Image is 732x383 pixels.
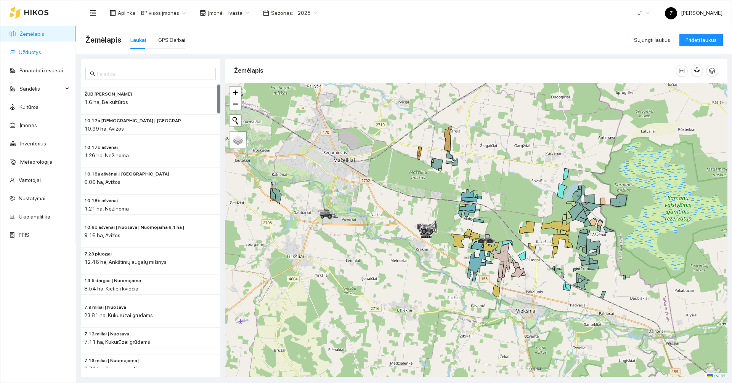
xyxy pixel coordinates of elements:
span: Žemėlapis [85,34,121,46]
button: menu-fold [85,5,101,21]
a: PPIS [19,232,29,238]
span: Aplinka : [118,9,136,17]
span: + [233,88,238,97]
a: Panaudoti resursai [19,67,63,73]
a: Zoom out [230,98,241,110]
span: 12.46 ha, Ankštinių augalų mišinys [84,259,167,265]
span: calendar [263,10,269,16]
span: Ivasta [228,7,249,19]
span: 7.11 ha, Kukurūzai grūdams [84,339,150,345]
span: 7.13 miliai | Nuosava [84,330,129,338]
span: Ž [669,7,673,19]
a: Vartotojai [19,177,41,183]
span: Sezonas : [271,9,293,17]
span: shop [200,10,206,16]
a: Įmonės [19,122,37,128]
a: Užduotys [19,49,41,55]
span: Sandėlis [19,81,63,96]
span: ŽŪB IVASTA BAZĖ [84,91,132,98]
span: Pridėti laukus [685,36,717,44]
span: BP visos įmonės [141,7,186,19]
span: 10.17a ašvėnai | Nuomojama [84,117,186,124]
div: Žemėlapis [234,60,676,81]
div: GPS Darbai [158,36,185,44]
a: Pridėti laukus [679,37,723,43]
span: Sujungti laukus [634,36,670,44]
span: 9.16 ha, Avižos [84,232,120,238]
span: 0.74 ha, Pupos pupelės [84,365,141,372]
span: 1.26 ha, Nežinoma [84,152,129,158]
span: Įmonė : [208,9,224,17]
div: Laukai [130,36,146,44]
button: Initiate a new search [230,115,241,126]
button: column-width [676,65,688,77]
a: Zoom in [230,87,241,98]
a: Leaflet [707,373,726,378]
span: layout [110,10,116,16]
span: 6.06 ha, Avižos [84,179,120,185]
a: Kultūros [19,104,39,110]
span: [PERSON_NAME] [665,10,722,16]
span: − [233,99,238,109]
span: 7.16 miliai | Nuomojama | [84,357,140,364]
input: Paieška [97,70,211,78]
a: Žemėlapis [19,31,44,37]
span: 10.17b ašvėnai [84,144,118,151]
a: Inventorius [20,140,46,147]
a: Layers [230,132,246,148]
span: 7.9 miliai | Nuosava [84,304,126,311]
a: Nustatymai [19,195,45,201]
button: Sujungti laukus [628,34,676,46]
span: 10.99 ha, Avižos [84,126,124,132]
span: LT [637,7,650,19]
span: 10.6b ašvėnai | Nuosava | Nuomojama 6,1 ha | [84,224,185,231]
span: 10.18b ašvėnai [84,197,118,204]
span: 1.6 ha, Be kultūros [84,99,128,105]
span: 8.54 ha, Kietieji kviečiai [84,286,140,292]
a: Meteorologija [20,159,53,165]
a: Sujungti laukus [628,37,676,43]
span: 14.5 dargiai | Nuomojama [84,277,141,284]
span: search [90,71,95,77]
span: column-width [676,68,687,74]
span: 1.21 ha, Nežinoma [84,206,129,212]
span: 7.23 pluogai [84,251,112,258]
span: 2025 [298,7,318,19]
span: 23.81 ha, Kukurūzai grūdams [84,312,153,318]
a: Ūkio analitika [19,214,50,220]
span: menu-fold [90,10,96,16]
button: Pridėti laukus [679,34,723,46]
span: 10.18a ašvėnai | Nuomojama [84,171,169,178]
